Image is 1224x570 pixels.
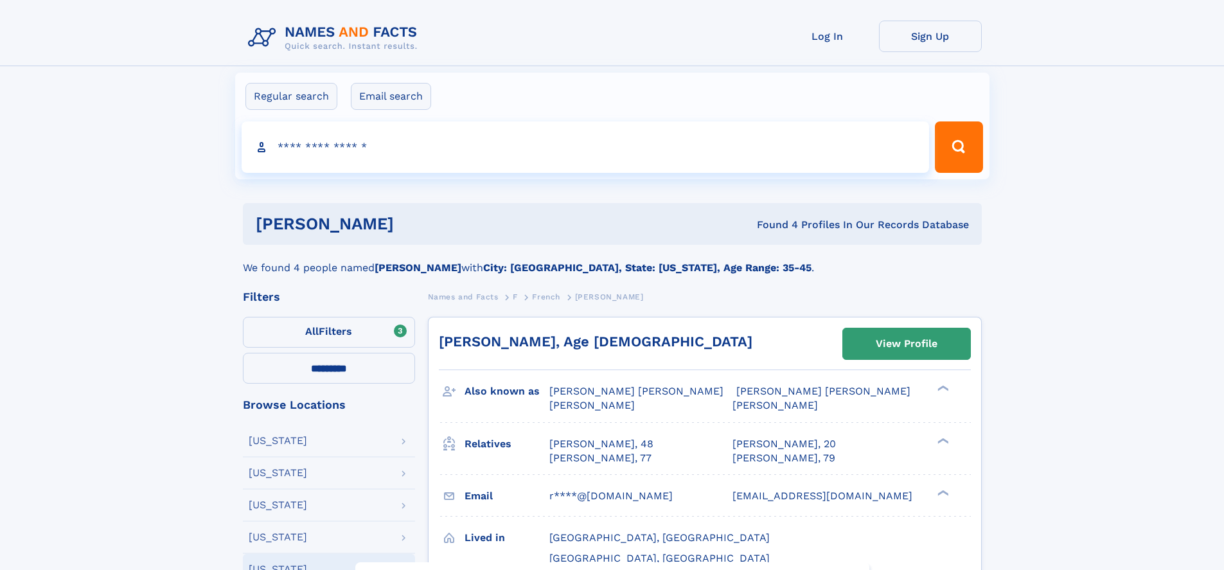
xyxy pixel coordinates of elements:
[549,552,770,564] span: [GEOGRAPHIC_DATA], [GEOGRAPHIC_DATA]
[249,436,307,446] div: [US_STATE]
[549,399,635,411] span: [PERSON_NAME]
[243,399,415,411] div: Browse Locations
[375,262,461,274] b: [PERSON_NAME]
[549,437,653,451] a: [PERSON_NAME], 48
[243,21,428,55] img: Logo Names and Facts
[934,488,950,497] div: ❯
[513,289,518,305] a: F
[305,325,319,337] span: All
[732,451,835,465] a: [PERSON_NAME], 79
[776,21,879,52] a: Log In
[843,328,970,359] a: View Profile
[532,292,560,301] span: French
[242,121,930,173] input: search input
[736,385,910,397] span: [PERSON_NAME] [PERSON_NAME]
[513,292,518,301] span: F
[549,451,652,465] a: [PERSON_NAME], 77
[934,436,950,445] div: ❯
[351,83,431,110] label: Email search
[243,245,982,276] div: We found 4 people named with .
[249,468,307,478] div: [US_STATE]
[465,485,549,507] h3: Email
[532,289,560,305] a: French
[439,334,752,350] a: [PERSON_NAME], Age [DEMOGRAPHIC_DATA]
[256,216,576,232] h1: [PERSON_NAME]
[243,291,415,303] div: Filters
[575,218,969,232] div: Found 4 Profiles In Our Records Database
[428,289,499,305] a: Names and Facts
[243,317,415,348] label: Filters
[465,380,549,402] h3: Also known as
[549,385,723,397] span: [PERSON_NAME] [PERSON_NAME]
[249,500,307,510] div: [US_STATE]
[732,399,818,411] span: [PERSON_NAME]
[732,437,836,451] a: [PERSON_NAME], 20
[876,329,937,359] div: View Profile
[465,527,549,549] h3: Lived in
[935,121,982,173] button: Search Button
[575,292,644,301] span: [PERSON_NAME]
[483,262,812,274] b: City: [GEOGRAPHIC_DATA], State: [US_STATE], Age Range: 35-45
[732,490,912,502] span: [EMAIL_ADDRESS][DOMAIN_NAME]
[465,433,549,455] h3: Relatives
[245,83,337,110] label: Regular search
[879,21,982,52] a: Sign Up
[249,532,307,542] div: [US_STATE]
[549,531,770,544] span: [GEOGRAPHIC_DATA], [GEOGRAPHIC_DATA]
[934,384,950,393] div: ❯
